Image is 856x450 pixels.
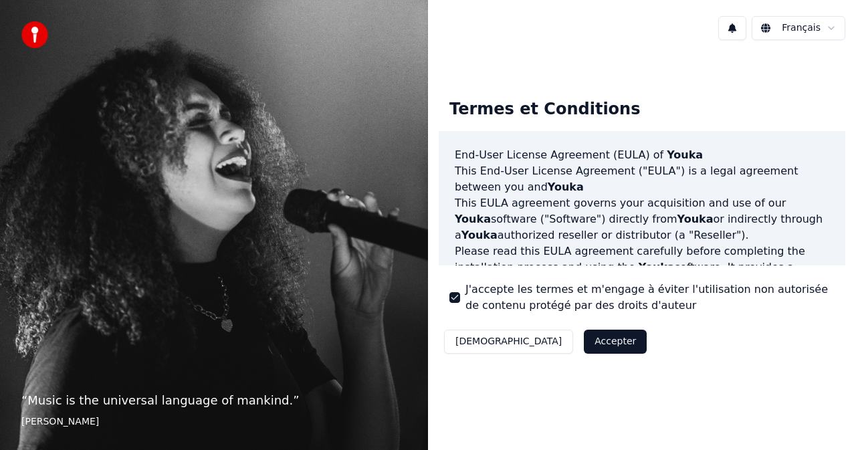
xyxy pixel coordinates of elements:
[21,21,48,48] img: youka
[455,213,491,225] span: Youka
[21,415,407,429] footer: [PERSON_NAME]
[455,195,829,243] p: This EULA agreement governs your acquisition and use of our software ("Software") directly from o...
[465,282,835,314] label: J'accepte les termes et m'engage à éviter l'utilisation non autorisée de contenu protégé par des ...
[639,261,675,273] span: Youka
[455,243,829,308] p: Please read this EULA agreement carefully before completing the installation process and using th...
[677,213,714,225] span: Youka
[444,330,573,354] button: [DEMOGRAPHIC_DATA]
[455,147,829,163] h3: End-User License Agreement (EULA) of
[439,88,651,131] div: Termes et Conditions
[548,181,584,193] span: Youka
[21,391,407,410] p: “ Music is the universal language of mankind. ”
[455,163,829,195] p: This End-User License Agreement ("EULA") is a legal agreement between you and
[461,229,498,241] span: Youka
[584,330,647,354] button: Accepter
[667,148,703,161] span: Youka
